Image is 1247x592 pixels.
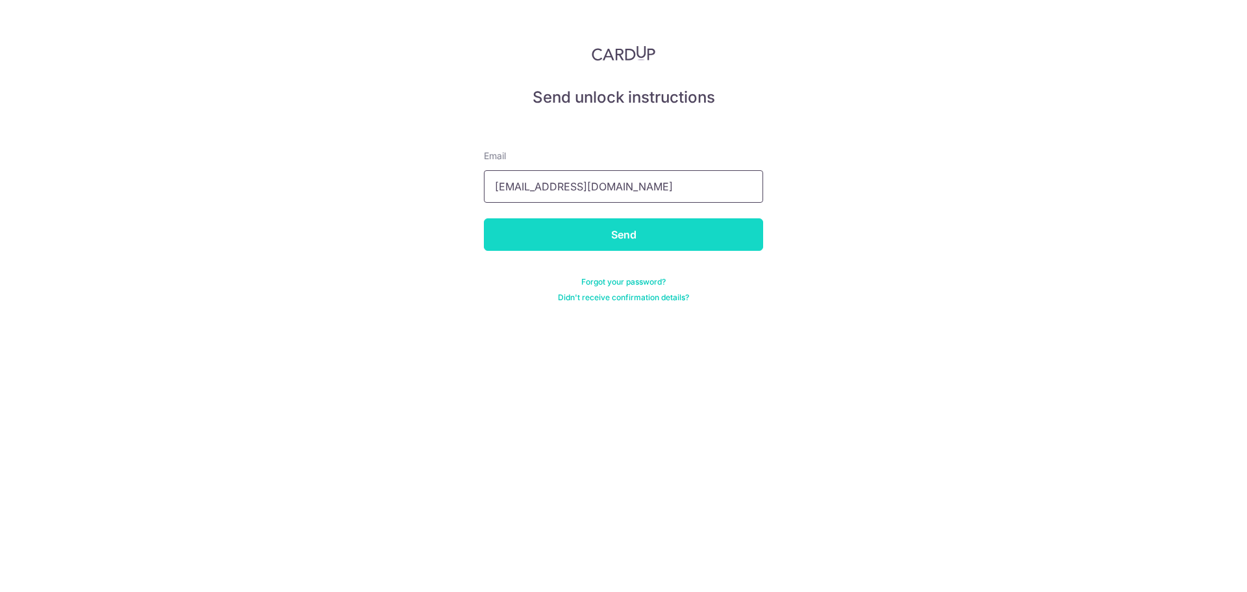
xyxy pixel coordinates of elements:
input: Enter your Email [484,170,763,203]
a: Didn't receive confirmation details? [558,292,689,303]
h5: Send unlock instructions [484,87,763,108]
input: Send [484,218,763,251]
span: translation missing: en.devise.label.Email [484,150,506,161]
img: CardUp Logo [592,45,655,61]
a: Forgot your password? [581,277,666,287]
